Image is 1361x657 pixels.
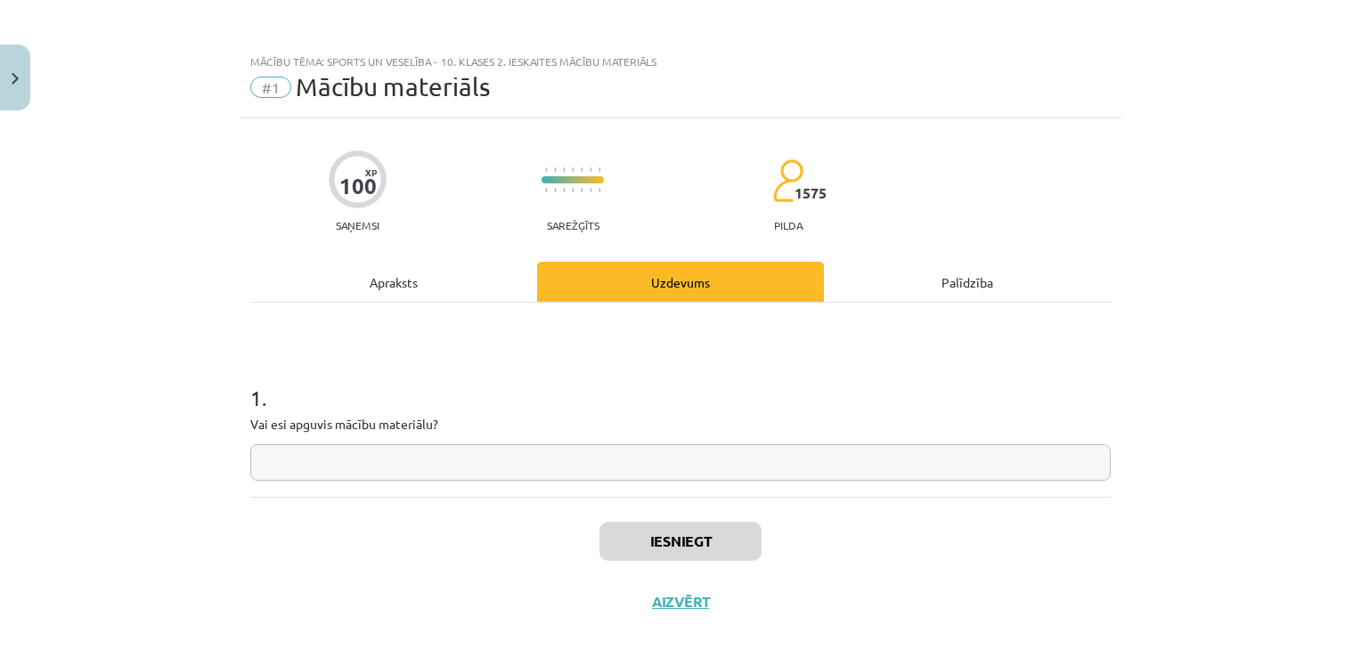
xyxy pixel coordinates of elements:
[563,188,565,192] img: icon-short-line-57e1e144782c952c97e751825c79c345078a6d821885a25fce030b3d8c18986b.svg
[250,55,1111,68] div: Mācību tēma: Sports un veselība - 10. klases 2. ieskaites mācību materiāls
[365,167,377,177] span: XP
[581,167,583,172] img: icon-short-line-57e1e144782c952c97e751825c79c345078a6d821885a25fce030b3d8c18986b.svg
[590,188,591,192] img: icon-short-line-57e1e144782c952c97e751825c79c345078a6d821885a25fce030b3d8c18986b.svg
[250,415,1111,434] p: Vai esi apguvis mācību materiālu?
[339,174,377,199] div: 100
[545,167,547,172] img: icon-short-line-57e1e144782c952c97e751825c79c345078a6d821885a25fce030b3d8c18986b.svg
[554,167,556,172] img: icon-short-line-57e1e144782c952c97e751825c79c345078a6d821885a25fce030b3d8c18986b.svg
[250,77,291,98] span: #1
[824,262,1111,302] div: Palīdzība
[581,188,583,192] img: icon-short-line-57e1e144782c952c97e751825c79c345078a6d821885a25fce030b3d8c18986b.svg
[547,219,599,231] p: Sarežģīts
[563,167,565,172] img: icon-short-line-57e1e144782c952c97e751825c79c345078a6d821885a25fce030b3d8c18986b.svg
[772,158,803,203] img: students-c634bb4e5e11cddfef0936a35e636f08e4e9abd3cc4e673bd6f9a4125e45ecb1.svg
[554,188,556,192] img: icon-short-line-57e1e144782c952c97e751825c79c345078a6d821885a25fce030b3d8c18986b.svg
[537,262,824,302] div: Uzdevums
[590,167,591,172] img: icon-short-line-57e1e144782c952c97e751825c79c345078a6d821885a25fce030b3d8c18986b.svg
[774,219,803,231] p: pilda
[599,167,600,172] img: icon-short-line-57e1e144782c952c97e751825c79c345078a6d821885a25fce030b3d8c18986b.svg
[572,188,574,192] img: icon-short-line-57e1e144782c952c97e751825c79c345078a6d821885a25fce030b3d8c18986b.svg
[250,262,537,302] div: Apraksts
[599,522,762,561] button: Iesniegt
[647,593,714,611] button: Aizvērt
[599,188,600,192] img: icon-short-line-57e1e144782c952c97e751825c79c345078a6d821885a25fce030b3d8c18986b.svg
[12,73,19,85] img: icon-close-lesson-0947bae3869378f0d4975bcd49f059093ad1ed9edebbc8119c70593378902aed.svg
[250,354,1111,410] h1: 1 .
[329,219,387,231] p: Saņemsi
[296,72,490,101] span: Mācību materiāls
[545,188,547,192] img: icon-short-line-57e1e144782c952c97e751825c79c345078a6d821885a25fce030b3d8c18986b.svg
[795,185,827,201] span: 1575
[572,167,574,172] img: icon-short-line-57e1e144782c952c97e751825c79c345078a6d821885a25fce030b3d8c18986b.svg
